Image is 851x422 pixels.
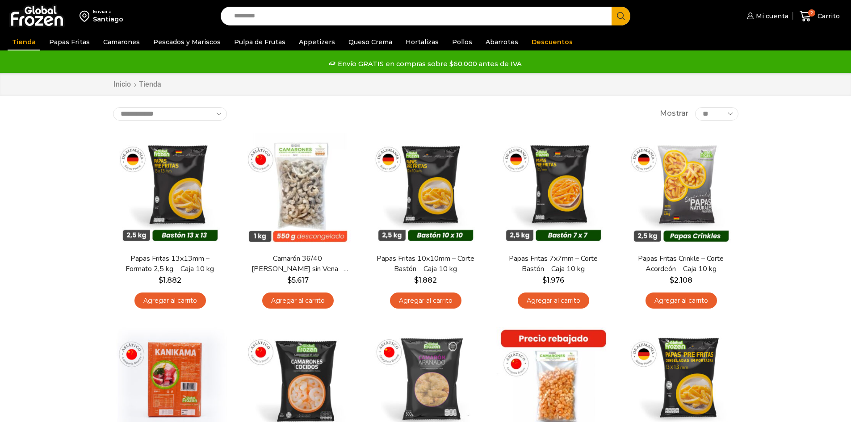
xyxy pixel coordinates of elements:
bdi: 1.882 [159,276,181,284]
a: Agregar al carrito: “Camarón 36/40 Crudo Pelado sin Vena - Bronze - Caja 10 kg” [262,292,334,309]
a: Agregar al carrito: “Papas Fritas Crinkle - Corte Acordeón - Caja 10 kg” [646,292,717,309]
span: 2 [808,9,815,17]
a: Pulpa de Frutas [230,33,290,50]
div: Enviar a [93,8,123,15]
button: Search button [612,7,630,25]
a: Mi cuenta [745,7,788,25]
nav: Breadcrumb [113,79,161,90]
bdi: 5.617 [287,276,309,284]
a: Agregar al carrito: “Papas Fritas 7x7mm - Corte Bastón - Caja 10 kg” [518,292,589,309]
span: Carrito [815,12,840,21]
span: $ [542,276,547,284]
span: Mostrar [660,109,688,119]
a: Inicio [113,79,131,90]
a: Camarones [99,33,144,50]
span: $ [414,276,419,284]
a: Appetizers [294,33,340,50]
span: $ [159,276,163,284]
a: Hortalizas [401,33,443,50]
div: Santiago [93,15,123,24]
a: Agregar al carrito: “Papas Fritas 10x10mm - Corte Bastón - Caja 10 kg” [390,292,461,309]
bdi: 1.976 [542,276,564,284]
bdi: 1.882 [414,276,437,284]
img: address-field-icon.svg [80,8,93,24]
a: Pollos [448,33,477,50]
a: Papas Fritas Crinkle – Corte Acordeón – Caja 10 kg [629,254,732,274]
span: Mi cuenta [754,12,788,21]
a: Papas Fritas 13x13mm – Formato 2,5 kg – Caja 10 kg [118,254,221,274]
select: Pedido de la tienda [113,107,227,121]
a: Papas Fritas 10x10mm – Corte Bastón – Caja 10 kg [374,254,477,274]
a: Papas Fritas [45,33,94,50]
a: Queso Crema [344,33,397,50]
a: Tienda [8,33,40,50]
a: Abarrotes [481,33,523,50]
a: Agregar al carrito: “Papas Fritas 13x13mm - Formato 2,5 kg - Caja 10 kg” [134,292,206,309]
a: 2 Carrito [797,6,842,27]
a: Pescados y Mariscos [149,33,225,50]
a: Descuentos [527,33,577,50]
bdi: 2.108 [670,276,692,284]
span: $ [670,276,674,284]
span: $ [287,276,292,284]
h1: Tienda [139,80,161,88]
a: Papas Fritas 7x7mm – Corte Bastón – Caja 10 kg [502,254,604,274]
a: Camarón 36/40 [PERSON_NAME] sin Vena – Bronze – Caja 10 kg [246,254,349,274]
